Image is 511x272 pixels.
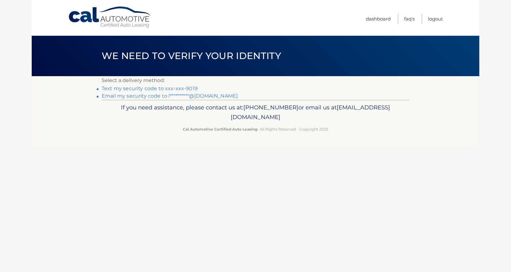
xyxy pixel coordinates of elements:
span: We need to verify your identity [102,50,281,62]
a: FAQ's [404,14,415,24]
a: Text my security code to xxx-xxx-9019 [102,85,198,91]
a: Dashboard [366,14,391,24]
p: - All Rights Reserved - Copyright 2025 [106,126,405,132]
a: Email my security code to l**********@[DOMAIN_NAME] [102,93,238,99]
span: [PHONE_NUMBER] [243,104,298,111]
a: Cal Automotive [68,6,152,28]
p: If you need assistance, please contact us at: or email us at [106,103,405,122]
strong: Cal Automotive Certified Auto Leasing [183,127,257,131]
a: Logout [428,14,443,24]
p: Select a delivery method: [102,76,409,85]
